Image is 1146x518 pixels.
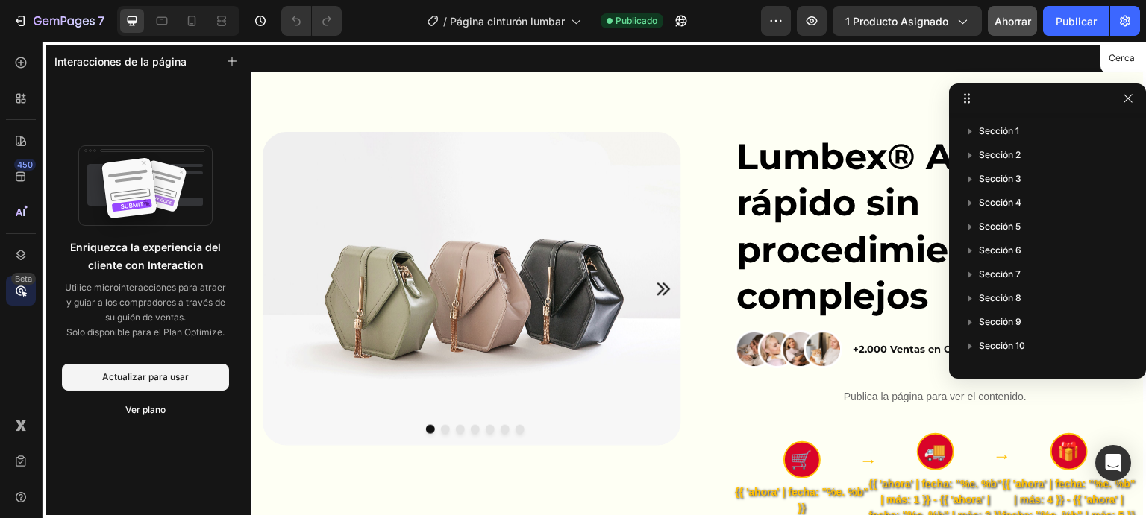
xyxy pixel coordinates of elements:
div: Abrir Intercom Messenger [1095,445,1131,481]
font: Beta [15,274,32,284]
font: Cerca [1109,52,1135,63]
font: Sección 10 [979,340,1025,351]
font: Sección 5 [979,221,1021,232]
font: Enriquezca la experiencia del cliente con Interaction [70,241,221,271]
button: Ver plano [62,397,229,423]
button: 7 [6,6,111,36]
font: Sección 7 [979,268,1021,279]
font: Sección 4 [979,197,1021,208]
font: Sección 2 [979,149,1021,160]
div: Deshacer/Rehacer [281,6,342,36]
font: 450 [17,159,33,170]
font: / [443,15,447,28]
font: Sólo disponible para el Plan Optimize. [66,326,225,338]
font: Sección 3 [979,173,1021,184]
font: Publicar [1056,15,1097,28]
button: Cerca [1103,48,1140,69]
button: 1 producto asignado [833,6,982,36]
font: Ver plano [125,404,166,415]
iframe: Área de diseño [251,42,1146,518]
font: Sección 8 [979,292,1021,303]
font: Interacciones de la página [54,55,187,68]
button: Actualizar para usar [62,364,229,391]
font: 1 producto asignado [845,15,948,28]
font: Ahorrar [995,15,1031,28]
font: Página cinturón lumbar [450,15,565,28]
font: Actualizar para usar [102,371,189,382]
button: Publicar [1043,6,1109,36]
font: 7 [98,13,104,28]
font: Publicado [616,15,657,26]
font: Sección 1 [979,125,1019,136]
font: Sección 9 [979,316,1021,327]
font: Utilice microinteracciones para atraer y guiar a los compradores a través de su guión de ventas. [65,282,226,323]
font: Sección 6 [979,244,1021,256]
button: Ahorrar [988,6,1037,36]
